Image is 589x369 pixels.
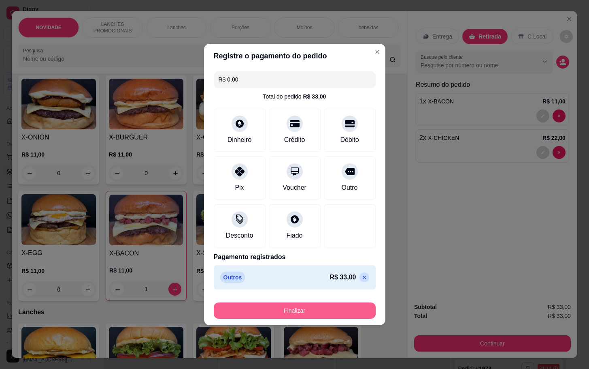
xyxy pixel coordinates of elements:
input: Ex.: hambúrguer de cordeiro [219,71,371,88]
p: R$ 33,00 [330,272,356,282]
div: Débito [340,135,359,145]
header: Registre o pagamento do pedido [204,44,385,68]
p: Outros [220,272,245,283]
button: Finalizar [214,302,376,319]
div: Dinheiro [228,135,252,145]
div: R$ 33,00 [303,92,326,101]
button: Close [371,45,384,58]
div: Crédito [284,135,305,145]
div: Voucher [283,183,306,193]
div: Desconto [226,231,253,240]
div: Total do pedido [263,92,326,101]
div: Fiado [286,231,302,240]
div: Pix [235,183,244,193]
p: Pagamento registrados [214,252,376,262]
div: Outro [341,183,357,193]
